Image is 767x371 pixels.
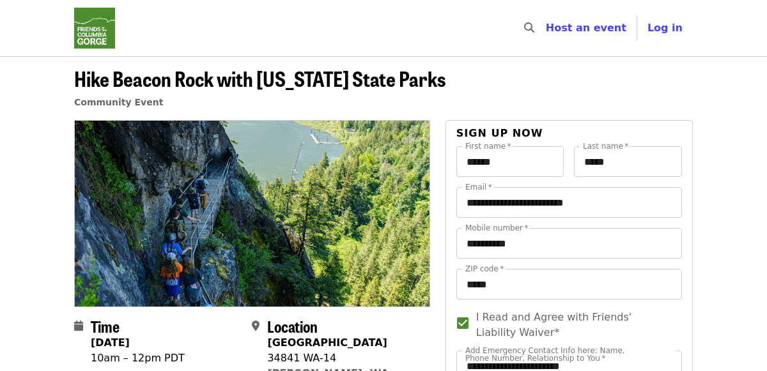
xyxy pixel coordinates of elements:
span: Location [267,315,318,337]
label: Mobile number [465,224,528,232]
span: I Read and Agree with Friends' Liability Waiver* [476,310,672,340]
span: Time [91,315,120,337]
img: Friends Of The Columbia Gorge - Home [74,8,115,49]
span: Hike Beacon Rock with [US_STATE] State Parks [74,63,445,93]
div: 34841 WA-14 [267,351,419,366]
label: Add Emergency Contact Info here: Name, Phone Number, Relationship to You [465,347,635,362]
div: 10am – 12pm PDT [91,351,185,366]
i: search icon [524,22,534,34]
a: Community Event [74,97,163,107]
img: Hike Beacon Rock with Washington State Parks organized by Friends Of The Columbia Gorge [75,121,430,306]
input: First name [456,146,564,177]
input: Email [456,187,682,218]
span: Sign up now [456,127,543,139]
label: ZIP code [465,265,504,273]
i: map-marker-alt icon [252,320,260,332]
i: calendar icon [74,320,83,332]
strong: [DATE] [91,337,130,349]
label: First name [465,142,511,150]
strong: [GEOGRAPHIC_DATA] [267,337,387,349]
input: Search [542,13,552,43]
button: Log in [637,15,693,41]
input: Mobile number [456,228,682,259]
a: Host an event [546,22,626,34]
input: ZIP code [456,269,682,299]
label: Email [465,183,492,191]
label: Last name [583,142,628,150]
span: Log in [647,22,683,34]
input: Last name [574,146,682,177]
